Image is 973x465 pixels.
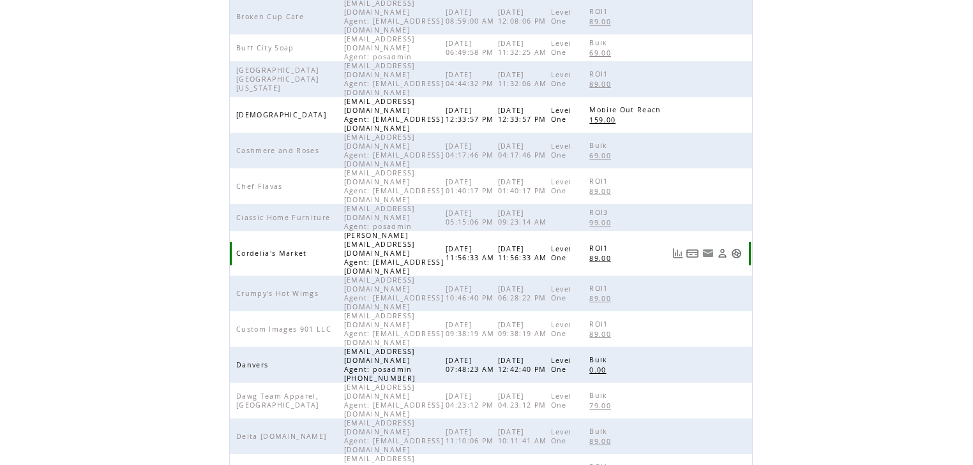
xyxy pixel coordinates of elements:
span: Level One [551,356,572,374]
span: ROI1 [589,70,611,78]
span: Chef Flavas [236,182,286,191]
span: 0.00 [589,365,609,374]
span: [DATE] 04:23:12 PM [446,392,497,410]
span: 99.00 [589,218,614,227]
span: [EMAIL_ADDRESS][DOMAIN_NAME] Agent: [EMAIL_ADDRESS][DOMAIN_NAME] [344,168,444,204]
span: Level One [551,8,572,26]
span: [DATE] 09:23:14 AM [498,209,550,226]
span: Classic Home Furniture [236,213,333,222]
span: 79.00 [589,401,614,410]
span: [DATE] 04:17:46 PM [498,142,550,159]
span: [DATE] 11:32:06 AM [498,70,550,88]
span: [EMAIL_ADDRESS][DOMAIN_NAME] Agent: posadmin [344,34,416,61]
span: 89.00 [589,17,614,26]
a: Resend welcome email to this user [702,247,714,259]
span: Level One [551,70,572,88]
a: 69.00 [589,47,617,58]
span: [EMAIL_ADDRESS][DOMAIN_NAME] Agent: [EMAIL_ADDRESS][DOMAIN_NAME] [344,311,444,347]
span: [EMAIL_ADDRESS][DOMAIN_NAME] Agent: [EMAIL_ADDRESS][DOMAIN_NAME] [344,418,444,454]
span: Level One [551,39,572,57]
span: ROI1 [589,320,611,328]
span: [DATE] 04:23:12 PM [498,392,550,410]
span: [DATE] 11:56:33 AM [446,244,498,262]
span: Bulk [589,141,610,150]
span: [DATE] 01:40:17 PM [498,177,550,195]
span: Mobile Out Reach [589,105,664,114]
span: [DATE] 04:44:32 PM [446,70,497,88]
span: [DATE] 07:48:23 AM [446,356,498,374]
span: [DATE] 12:42:40 PM [498,356,550,374]
span: [DATE] 10:46:40 PM [446,284,497,302]
a: 0.00 [589,364,612,375]
span: [EMAIL_ADDRESS][DOMAIN_NAME] Agent: [EMAIL_ADDRESS][DOMAIN_NAME] [344,61,444,97]
a: 79.00 [589,400,617,411]
a: 89.00 [589,328,617,339]
a: 89.00 [589,186,617,196]
span: 159.00 [589,115,619,124]
span: [DATE] 12:33:57 PM [446,106,497,124]
span: 89.00 [589,80,614,89]
span: [PERSON_NAME][EMAIL_ADDRESS][DOMAIN_NAME] Agent: [EMAIL_ADDRESS][DOMAIN_NAME] [344,231,444,276]
span: [EMAIL_ADDRESS][DOMAIN_NAME] Agent: [EMAIL_ADDRESS][DOMAIN_NAME] [344,133,444,168]
span: Level One [551,177,572,195]
a: View Bills [686,248,699,259]
span: Level One [551,284,572,302]
a: 89.00 [589,253,617,263]
span: [EMAIL_ADDRESS][DOMAIN_NAME] Agent: posadmin [344,204,416,231]
span: 89.00 [589,254,614,263]
span: Level One [551,142,572,159]
span: 89.00 [589,330,614,339]
span: [DATE] 11:32:25 AM [498,39,550,57]
span: Level One [551,392,572,410]
a: Support [731,248,742,259]
span: Bulk [589,38,610,47]
span: [DATE] 05:15:06 PM [446,209,497,226]
span: Level One [551,244,572,262]
span: Cordelia's Market [236,249,310,258]
span: [DATE] 04:17:46 PM [446,142,497,159]
span: Custom Images 901 LLC [236,325,335,334]
span: [DATE] 06:28:22 PM [498,284,550,302]
span: Buff City Soap [236,43,298,52]
span: [EMAIL_ADDRESS][DOMAIN_NAME] Agent: [EMAIL_ADDRESS][DOMAIN_NAME] [344,276,444,311]
span: [DATE] 01:40:17 PM [446,177,497,195]
span: 89.00 [589,437,614,446]
span: [DATE] 09:38:19 AM [498,320,550,338]
span: ROI1 [589,284,611,293]
a: 89.00 [589,436,617,447]
a: 89.00 [589,293,617,304]
span: Broken Cup Cafe [236,12,307,21]
span: Bulk [589,427,610,436]
span: ROI1 [589,177,611,186]
span: [EMAIL_ADDRESS][DOMAIN_NAME] Agent: posadmin [PHONE_NUMBER] [344,347,419,383]
span: 89.00 [589,187,614,196]
a: 69.00 [589,150,617,161]
span: [DATE] 08:59:00 AM [446,8,498,26]
span: 89.00 [589,294,614,303]
span: Crumpy's Hot Wimgs [236,289,322,298]
span: Danvers [236,360,271,369]
span: Bulk [589,355,610,364]
span: [DATE] 11:10:06 PM [446,427,497,445]
span: [DATE] 12:08:06 PM [498,8,550,26]
span: ROI3 [589,208,611,217]
span: [EMAIL_ADDRESS][DOMAIN_NAME] Agent: [EMAIL_ADDRESS][DOMAIN_NAME] [344,383,444,418]
span: Level One [551,106,572,124]
span: [DEMOGRAPHIC_DATA] [236,110,329,119]
span: [DATE] 10:11:41 AM [498,427,550,445]
span: Delta [DOMAIN_NAME] [236,432,329,441]
span: [GEOGRAPHIC_DATA] [GEOGRAPHIC_DATA] [US_STATE] [236,66,319,92]
span: 69.00 [589,48,614,57]
a: 89.00 [589,78,617,89]
span: 69.00 [589,151,614,160]
span: Dawg Team Apparel,[GEOGRAPHIC_DATA] [236,392,322,410]
span: [DATE] 09:38:19 AM [446,320,498,338]
span: ROI1 [589,244,611,253]
span: [DATE] 11:56:33 AM [498,244,550,262]
span: [DATE] 06:49:58 PM [446,39,497,57]
a: View Usage [672,248,683,259]
span: [DATE] 12:33:57 PM [498,106,550,124]
a: View Profile [717,248,728,259]
span: ROI1 [589,7,611,16]
span: [EMAIL_ADDRESS][DOMAIN_NAME] Agent: [EMAIL_ADDRESS][DOMAIN_NAME] [344,97,444,133]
